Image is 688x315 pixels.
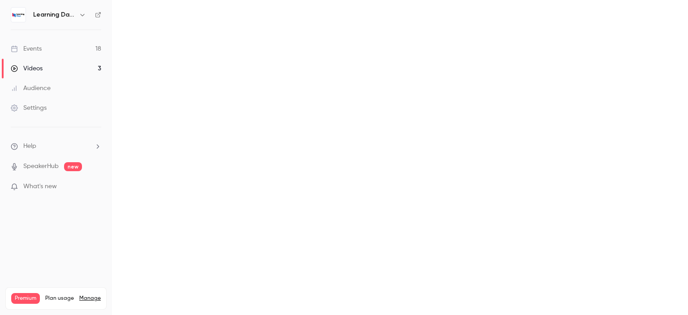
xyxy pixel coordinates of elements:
div: Events [11,44,42,53]
a: SpeakerHub [23,162,59,171]
div: Domaine [46,53,69,59]
div: Settings [11,104,47,112]
div: Mots-clés [112,53,137,59]
div: v 4.0.25 [25,14,44,22]
img: website_grey.svg [14,23,21,30]
iframe: Noticeable Trigger [90,183,101,191]
img: logo_orange.svg [14,14,21,22]
div: Videos [11,64,43,73]
li: help-dropdown-opener [11,142,101,151]
span: Premium [11,293,40,304]
h6: Learning Days [33,10,75,19]
img: Learning Days [11,8,26,22]
div: Audience [11,84,51,93]
div: Domaine: [DOMAIN_NAME] [23,23,101,30]
span: Help [23,142,36,151]
img: tab_keywords_by_traffic_grey.svg [102,52,109,59]
img: tab_domain_overview_orange.svg [36,52,43,59]
span: Plan usage [45,295,74,302]
span: What's new [23,182,57,191]
a: Manage [79,295,101,302]
span: new [64,162,82,171]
